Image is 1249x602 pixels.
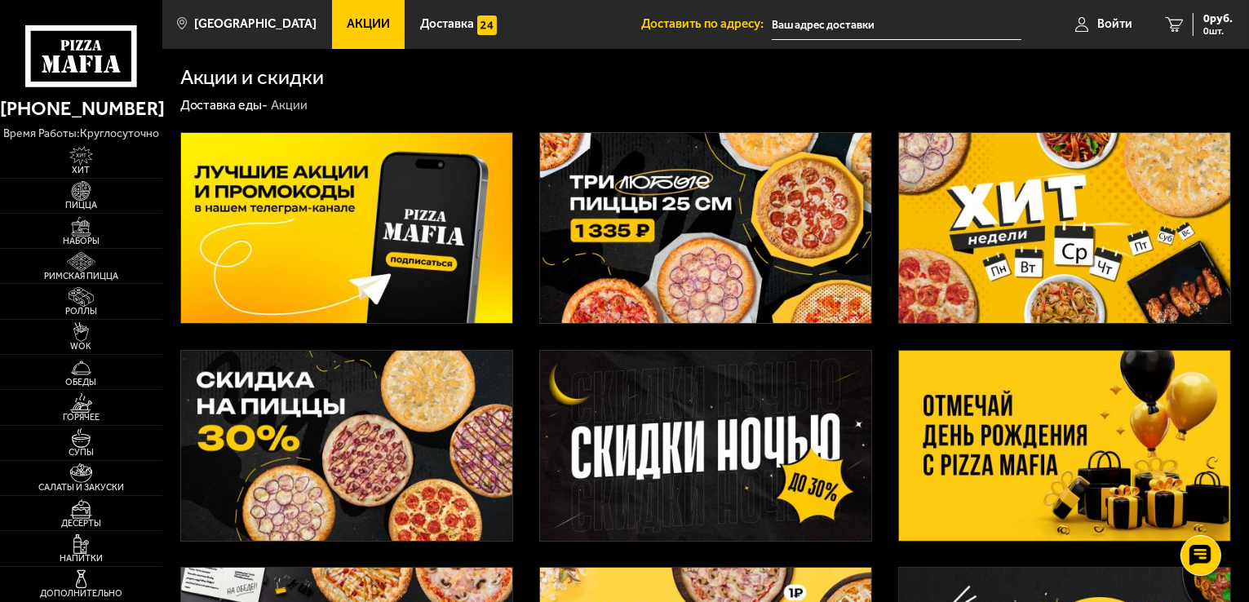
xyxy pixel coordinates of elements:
span: Войти [1097,18,1132,30]
img: 15daf4d41897b9f0e9f617042186c801.svg [477,15,497,35]
span: Акции [347,18,390,30]
div: Акции [271,97,308,114]
span: Доставить по адресу: [641,18,772,30]
span: 0 руб. [1203,13,1233,24]
a: Доставка еды- [180,97,268,113]
span: [GEOGRAPHIC_DATA] [194,18,317,30]
h1: Акции и скидки [180,67,325,88]
span: Доставка [420,18,474,30]
input: Ваш адрес доставки [772,10,1021,40]
span: 0 шт. [1203,26,1233,36]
